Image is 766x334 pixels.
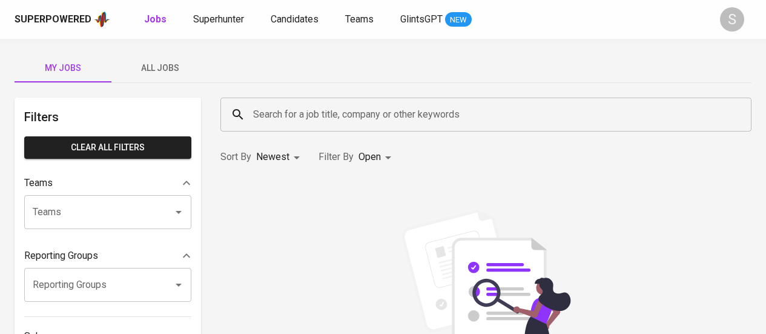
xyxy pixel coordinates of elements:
a: Superhunter [193,12,246,27]
h6: Filters [24,107,191,127]
div: Open [358,146,395,169]
div: S [720,7,744,32]
span: GlintsGPT [400,13,443,25]
button: Open [170,204,187,221]
p: Filter By [319,150,354,164]
a: Teams [345,12,376,27]
span: Teams [345,13,374,25]
span: All Jobs [119,61,201,76]
div: Superpowered [15,13,91,27]
span: Superhunter [193,13,244,25]
b: Jobs [144,13,167,25]
span: NEW [445,14,472,26]
p: Teams [24,176,53,190]
a: GlintsGPT NEW [400,12,472,27]
div: Reporting Groups [24,244,191,268]
span: Clear All filters [34,140,182,155]
a: Jobs [144,12,169,27]
button: Clear All filters [24,136,191,159]
button: Open [170,276,187,293]
span: My Jobs [22,61,104,76]
div: Newest [256,146,304,169]
span: Open [358,151,381,162]
div: Teams [24,171,191,195]
a: Superpoweredapp logo [15,10,110,28]
p: Newest [256,150,289,164]
p: Reporting Groups [24,249,98,263]
a: Candidates [271,12,321,27]
img: app logo [94,10,110,28]
p: Sort By [220,150,251,164]
span: Candidates [271,13,319,25]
